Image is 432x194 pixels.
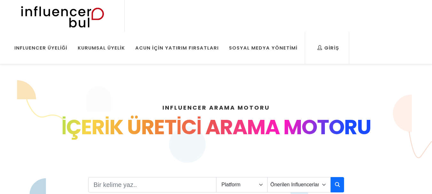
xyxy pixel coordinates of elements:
[38,112,395,143] div: İÇERİK ÜRETİCİ ARAMA MOTORU
[224,32,302,64] a: Sosyal Medya Yönetimi
[10,32,72,64] a: Influencer Üyeliği
[317,44,339,51] div: Giriş
[73,32,130,64] a: Kurumsal Üyelik
[78,44,125,51] div: Kurumsal Üyelik
[88,177,216,192] input: Search
[229,44,297,51] div: Sosyal Medya Yönetimi
[135,44,219,51] div: Acun İçin Yatırım Fırsatları
[14,44,67,51] div: Influencer Üyeliği
[38,103,395,112] h4: INFLUENCER ARAMA MOTORU
[312,32,344,64] a: Giriş
[130,32,224,64] a: Acun İçin Yatırım Fırsatları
